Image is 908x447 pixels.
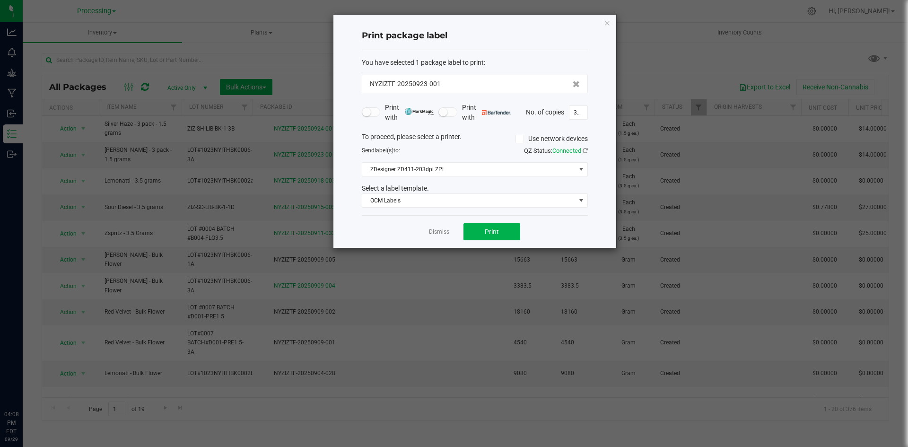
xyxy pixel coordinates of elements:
span: You have selected 1 package label to print [362,59,484,66]
img: bartender.png [482,110,511,115]
span: No. of copies [526,108,564,115]
span: Connected [552,147,581,154]
div: : [362,58,588,68]
label: Use network devices [515,134,588,144]
span: Send to: [362,147,400,154]
span: ZDesigner ZD411-203dpi ZPL [362,163,576,176]
a: Dismiss [429,228,449,236]
span: Print [485,228,499,236]
div: To proceed, please select a printer. [355,132,595,146]
div: Select a label template. [355,184,595,193]
span: OCM Labels [362,194,576,207]
iframe: Resource center [9,371,38,400]
span: Print with [385,103,434,123]
span: Print with [462,103,511,123]
h4: Print package label [362,30,588,42]
span: label(s) [375,147,393,154]
span: NYZIZTF-20250923-001 [370,79,441,89]
span: QZ Status: [524,147,588,154]
img: mark_magic_cybra.png [405,108,434,115]
button: Print [463,223,520,240]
